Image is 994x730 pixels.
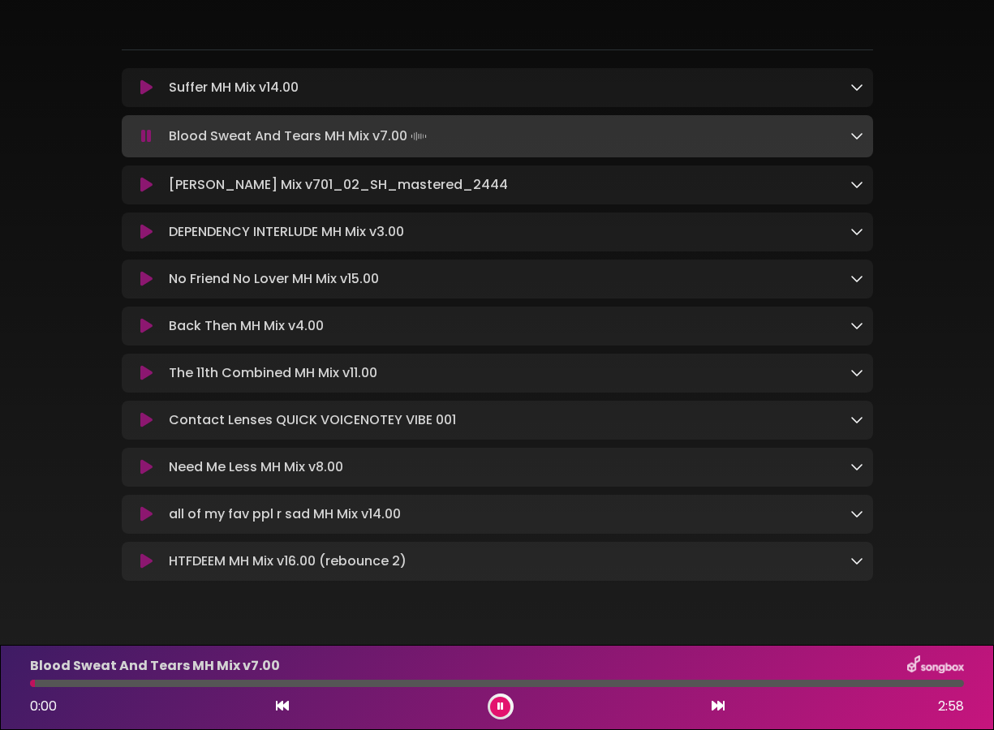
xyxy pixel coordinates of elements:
[169,125,430,148] p: Blood Sweat And Tears MH Mix v7.00
[169,552,407,571] p: HTFDEEM MH Mix v16.00 (rebounce 2)
[169,269,379,289] p: No Friend No Lover MH Mix v15.00
[169,316,324,336] p: Back Then MH Mix v4.00
[169,505,401,524] p: all of my fav ppl r sad MH Mix v14.00
[169,457,343,477] p: Need Me Less MH Mix v8.00
[407,125,430,148] img: waveform4.gif
[169,175,508,195] p: [PERSON_NAME] Mix v701_02_SH_mastered_2444
[169,78,299,97] p: Suffer MH Mix v14.00
[169,363,377,383] p: The 11th Combined MH Mix v11.00
[169,222,404,242] p: DEPENDENCY INTERLUDE MH Mix v3.00
[169,410,456,430] p: Contact Lenses QUICK VOICENOTEY VIBE 001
